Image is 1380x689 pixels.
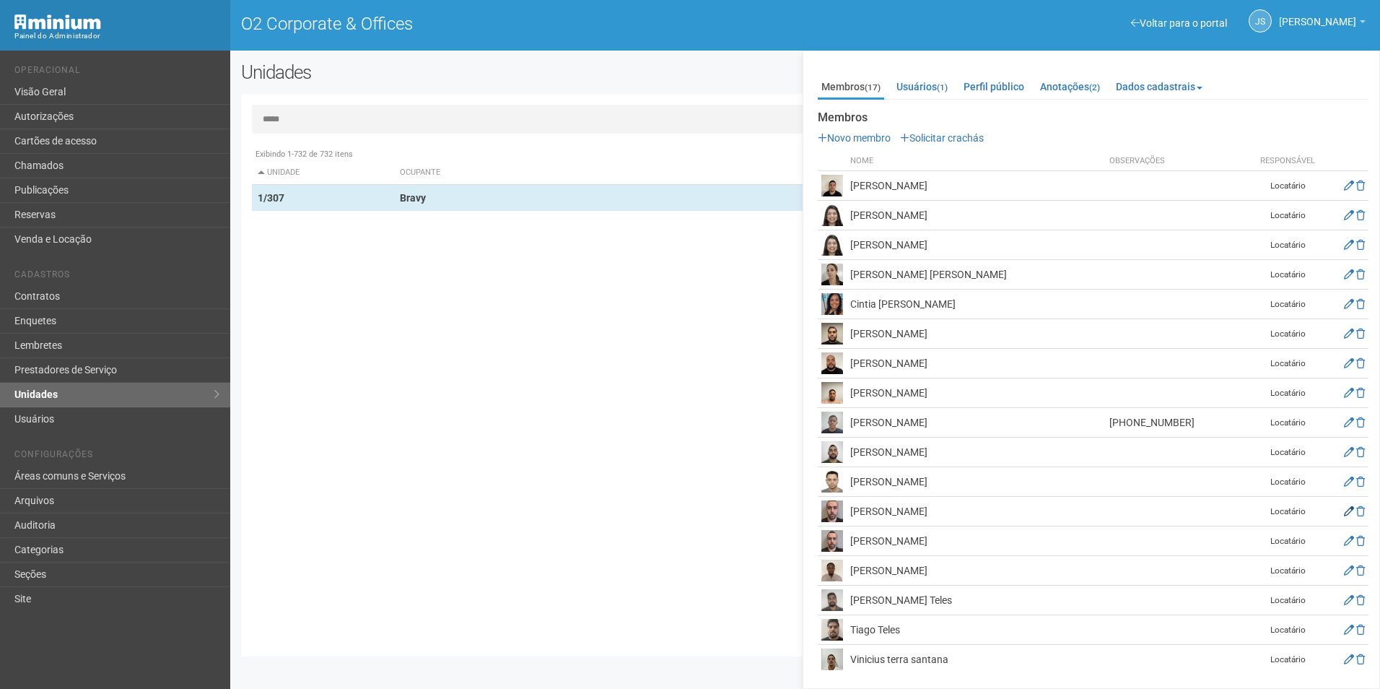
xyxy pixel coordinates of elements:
[1356,328,1365,339] a: Excluir membro
[847,260,1106,290] td: [PERSON_NAME] [PERSON_NAME]
[847,645,1106,675] td: Vinicius terra santana
[847,290,1106,319] td: Cintia [PERSON_NAME]
[1344,328,1354,339] a: Editar membro
[1036,76,1104,97] a: Anotações(2)
[1344,357,1354,369] a: Editar membro
[847,556,1106,586] td: [PERSON_NAME]
[252,161,394,185] th: Unidade: activate to sort column descending
[1356,624,1365,636] a: Excluir membro
[1344,446,1354,458] a: Editar membro
[865,82,881,92] small: (17)
[1252,260,1324,290] td: Locatário
[1131,17,1227,29] a: Voltar para o portal
[1252,615,1324,645] td: Locatário
[394,161,882,185] th: Ocupante: activate to sort column ascending
[821,530,843,552] img: user.png
[821,471,843,493] img: user.png
[821,204,843,226] img: user.png
[1089,82,1100,92] small: (2)
[821,234,843,256] img: user.png
[1356,476,1365,487] a: Excluir membro
[400,192,426,204] strong: Bravy
[1344,269,1354,280] a: Editar membro
[900,132,984,144] a: Solicitar crachás
[847,615,1106,645] td: Tiago Teles
[1356,594,1365,606] a: Excluir membro
[1356,446,1365,458] a: Excluir membro
[893,76,951,97] a: Usuários(1)
[14,269,219,285] li: Cadastros
[1252,152,1324,171] th: Responsável
[847,497,1106,526] td: [PERSON_NAME]
[1344,654,1354,665] a: Editar membro
[1249,9,1272,32] a: JS
[1252,556,1324,586] td: Locatário
[14,14,101,30] img: Minium
[847,171,1106,201] td: [PERSON_NAME]
[847,438,1106,467] td: [PERSON_NAME]
[821,264,843,285] img: user.png
[1106,152,1252,171] th: Observações
[252,148,1358,161] div: Exibindo 1-732 de 732 itens
[1356,269,1365,280] a: Excluir membro
[821,175,843,196] img: user.png
[1279,2,1356,27] span: Jeferson Souza
[821,649,843,670] img: user.png
[1344,594,1354,606] a: Editar membro
[1356,535,1365,547] a: Excluir membro
[1344,476,1354,487] a: Editar membro
[1112,76,1206,97] a: Dados cadastrais
[1344,565,1354,576] a: Editar membro
[821,500,843,522] img: user.png
[1252,349,1324,378] td: Locatário
[1356,209,1365,221] a: Excluir membro
[847,526,1106,556] td: [PERSON_NAME]
[821,441,843,463] img: user.png
[821,589,843,611] img: user.png
[847,230,1106,260] td: [PERSON_NAME]
[847,408,1106,438] td: [PERSON_NAME]
[847,349,1106,378] td: [PERSON_NAME]
[1356,387,1365,399] a: Excluir membro
[937,82,948,92] small: (1)
[847,467,1106,497] td: [PERSON_NAME]
[1252,438,1324,467] td: Locatário
[1252,171,1324,201] td: Locatário
[1252,586,1324,615] td: Locatário
[960,76,1028,97] a: Perfil público
[821,382,843,404] img: user.png
[1356,565,1365,576] a: Excluir membro
[1252,290,1324,319] td: Locatário
[821,352,843,374] img: user.png
[818,111,1368,124] strong: Membros
[1356,506,1365,517] a: Excluir membro
[847,378,1106,408] td: [PERSON_NAME]
[1106,408,1252,438] td: [PHONE_NUMBER]
[1252,467,1324,497] td: Locatário
[821,619,843,641] img: user.png
[1279,18,1366,30] a: [PERSON_NAME]
[1252,230,1324,260] td: Locatário
[1252,645,1324,675] td: Locatário
[821,293,843,315] img: user.png
[1356,417,1365,428] a: Excluir membro
[1344,624,1354,636] a: Editar membro
[1252,526,1324,556] td: Locatário
[1344,535,1354,547] a: Editar membro
[1356,357,1365,369] a: Excluir membro
[818,132,891,144] a: Novo membro
[14,449,219,464] li: Configurações
[847,201,1106,230] td: [PERSON_NAME]
[1356,239,1365,251] a: Excluir membro
[847,586,1106,615] td: [PERSON_NAME] Teles
[1356,654,1365,665] a: Excluir membro
[818,76,884,100] a: Membros(17)
[14,65,219,80] li: Operacional
[1252,201,1324,230] td: Locatário
[1344,180,1354,191] a: Editar membro
[1252,319,1324,349] td: Locatário
[1344,387,1354,399] a: Editar membro
[1252,497,1324,526] td: Locatário
[1344,298,1354,310] a: Editar membro
[821,560,843,581] img: user.png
